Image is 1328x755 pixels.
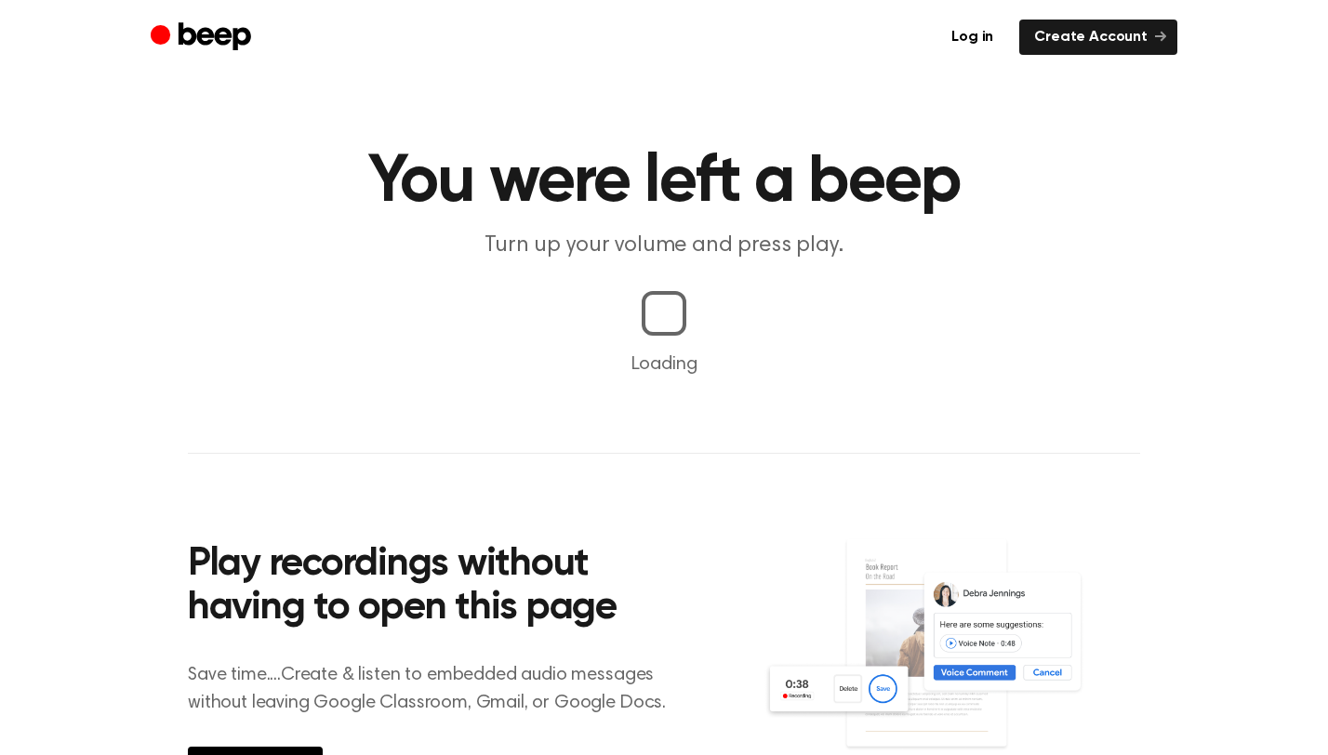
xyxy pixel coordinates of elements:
[22,351,1306,378] p: Loading
[188,149,1140,216] h1: You were left a beep
[936,20,1008,55] a: Log in
[151,20,256,56] a: Beep
[1019,20,1177,55] a: Create Account
[188,661,689,717] p: Save time....Create & listen to embedded audio messages without leaving Google Classroom, Gmail, ...
[188,543,689,631] h2: Play recordings without having to open this page
[307,231,1021,261] p: Turn up your volume and press play.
